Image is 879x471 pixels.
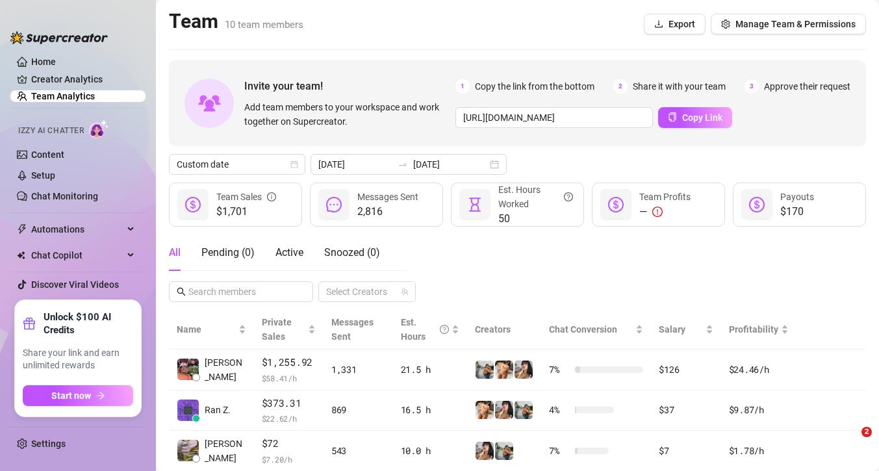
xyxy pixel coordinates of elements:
div: 10.0 h [401,444,460,458]
span: Messages Sent [331,317,374,342]
span: 2 [861,427,872,437]
span: message [326,197,342,212]
span: question-circle [440,315,449,344]
span: dollar-circle [185,197,201,212]
span: $1,255.92 [262,355,316,370]
span: copy [668,112,677,121]
h2: Team [169,9,303,34]
input: Search members [188,285,295,299]
div: Pending ( 0 ) [201,245,255,261]
span: Team Profits [639,192,691,202]
a: Creator Analytics [31,69,135,90]
span: exclamation-circle [652,207,663,217]
div: $7 [659,444,713,458]
span: 10 team members [225,19,303,31]
span: Copy the link from the bottom [475,79,594,94]
span: $170 [780,204,814,220]
img: Sergey Shoustin [177,440,199,461]
div: $1.78 /h [729,444,789,458]
span: $ 22.62 /h [262,412,316,425]
span: Payouts [780,192,814,202]
input: Start date [318,157,392,172]
img: logo-BBDzfeDw.svg [10,31,108,44]
span: arrow-right [96,391,105,400]
img: Babydanix [515,361,533,379]
span: Izzy AI Chatter [18,125,84,137]
div: Team Sales [216,190,276,204]
div: — [639,204,691,220]
img: Chat Copilot [17,251,25,260]
img: AI Chatter [89,120,109,138]
span: 7 % [549,363,570,377]
div: All [169,245,181,261]
span: dollar-circle [749,197,765,212]
span: to [398,159,408,170]
span: Active [275,246,303,259]
span: hourglass [467,197,483,212]
span: Profitability [729,324,778,335]
span: info-circle [267,190,276,204]
input: End date [413,157,487,172]
span: thunderbolt [17,224,27,235]
span: Salary [659,324,685,335]
span: Add team members to your workspace and work together on Supercreator. [244,100,450,129]
span: [PERSON_NAME] [205,355,246,384]
span: gift [23,317,36,330]
span: team [401,288,409,296]
span: Invite your team! [244,78,455,94]
button: Manage Team & Permissions [711,14,866,34]
img: Babydanix [495,401,513,419]
div: 869 [331,403,385,417]
img: SivanSecret [476,361,494,379]
div: Est. Hours [401,315,450,344]
span: $373.31 [262,396,316,411]
span: Manage Team & Permissions [735,19,856,29]
span: $ 7.20 /h [262,453,316,466]
span: Share it with your team [633,79,726,94]
span: Chat Conversion [549,324,617,335]
span: swap-right [398,159,408,170]
span: $1,701 [216,204,276,220]
span: Ran Z. [205,403,231,417]
span: 2,816 [357,204,418,220]
div: $24.46 /h [729,363,789,377]
a: Content [31,149,64,160]
a: Chat Monitoring [31,191,98,201]
span: setting [721,19,730,29]
span: Custom date [177,155,298,174]
th: Creators [467,310,541,350]
button: Export [644,14,706,34]
span: Chat Copilot [31,245,123,266]
img: Ran Zlatkin [177,400,199,421]
span: search [177,287,186,296]
div: 16.5 h [401,403,460,417]
img: Shalva [476,401,494,419]
span: Approve their request [764,79,850,94]
button: Copy Link [658,107,732,128]
a: Team Analytics [31,91,95,101]
span: Snoozed ( 0 ) [324,246,380,259]
iframe: Intercom live chat [835,427,866,458]
a: Discover Viral Videos [31,279,119,290]
div: Est. Hours Worked [498,183,573,211]
div: 543 [331,444,385,458]
span: question-circle [564,183,573,211]
span: calendar [290,160,298,168]
span: [PERSON_NAME] [205,437,246,465]
span: Private Sales [262,317,292,342]
img: Shalva [495,361,513,379]
th: Name [169,310,254,350]
span: Copy Link [682,112,722,123]
span: Messages Sent [357,192,418,202]
a: Settings [31,439,66,449]
span: $ 58.41 /h [262,372,316,385]
span: 2 [613,79,628,94]
span: Name [177,322,236,337]
strong: Unlock $100 AI Credits [44,311,133,337]
div: $9.87 /h [729,403,789,417]
a: Home [31,57,56,67]
span: 4 % [549,403,570,417]
span: download [654,19,663,29]
a: Setup [31,170,55,181]
span: Automations [31,219,123,240]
